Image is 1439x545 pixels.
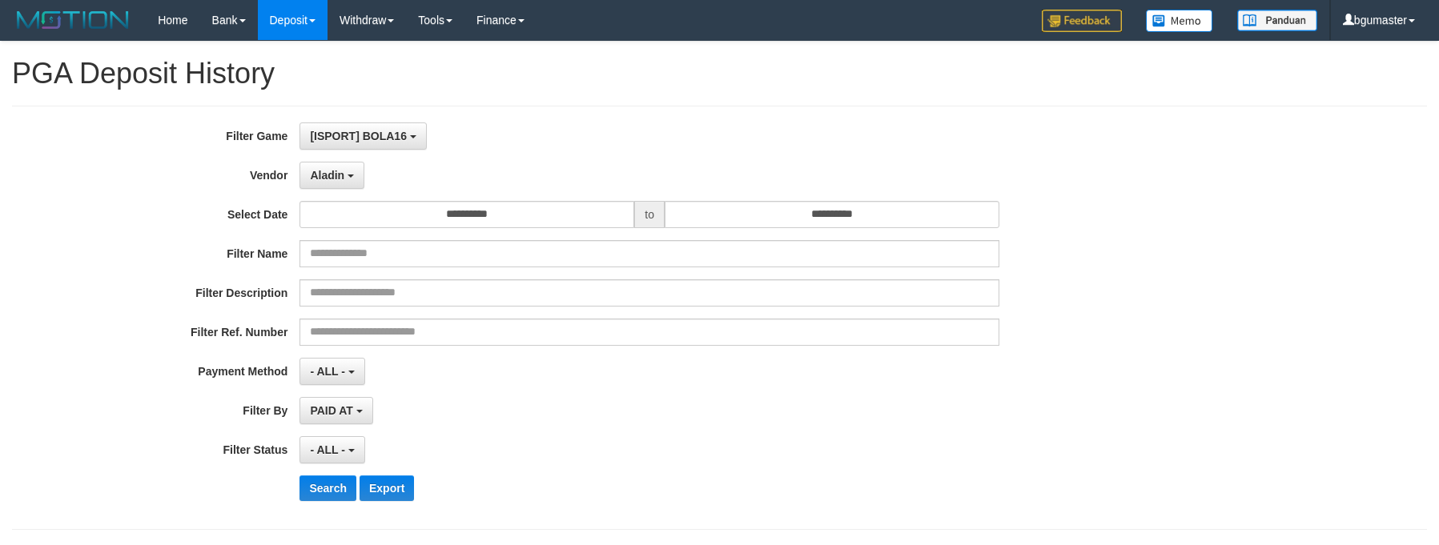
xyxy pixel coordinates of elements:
span: Aladin [310,169,344,182]
img: Feedback.jpg [1042,10,1122,32]
img: Button%20Memo.svg [1146,10,1213,32]
button: PAID AT [299,397,372,424]
span: to [634,201,665,228]
span: [ISPORT] BOLA16 [310,130,407,142]
button: Export [360,475,414,501]
button: Aladin [299,162,364,189]
span: - ALL - [310,443,345,456]
span: PAID AT [310,404,352,417]
button: - ALL - [299,358,364,385]
h1: PGA Deposit History [12,58,1427,90]
span: - ALL - [310,365,345,378]
button: Search [299,475,356,501]
img: panduan.png [1237,10,1317,31]
button: [ISPORT] BOLA16 [299,122,426,150]
button: - ALL - [299,436,364,463]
